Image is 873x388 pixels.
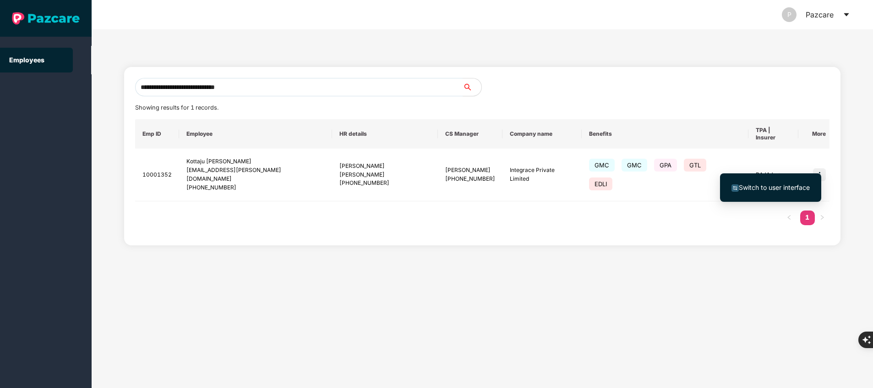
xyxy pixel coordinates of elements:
span: Switch to user interface [739,183,810,191]
th: Benefits [582,119,748,149]
th: Emp ID [135,119,179,149]
span: caret-down [843,11,850,18]
th: HR details [332,119,438,149]
div: [PHONE_NUMBER] [186,183,325,192]
div: [EMAIL_ADDRESS][PERSON_NAME][DOMAIN_NAME] [186,166,325,183]
td: 10001352 [135,149,179,201]
li: Next Page [815,211,829,225]
button: right [815,211,829,225]
span: GMC [589,159,615,172]
span: GPA [654,159,677,172]
td: Integrace Private Limited [502,149,582,201]
span: Showing results for 1 records. [135,104,218,111]
span: right [819,215,825,220]
span: left [786,215,792,220]
th: More [798,119,833,149]
div: [PHONE_NUMBER] [339,179,431,188]
div: Kottaju [PERSON_NAME] [186,157,325,166]
span: EDLI [589,177,612,190]
a: 1 [800,211,815,224]
div: [PHONE_NUMBER] [445,175,495,183]
div: [PERSON_NAME] [PERSON_NAME] [339,162,431,179]
th: CS Manager [438,119,502,149]
img: svg+xml;base64,PHN2ZyB4bWxucz0iaHR0cDovL3d3dy53My5vcmcvMjAwMC9zdmciIHdpZHRoPSIxNiIgaGVpZ2h0PSIxNi... [731,184,739,192]
th: Employee [179,119,332,149]
th: TPA | Insurer [748,119,798,149]
li: 1 [800,211,815,225]
span: GTL [684,159,706,172]
button: left [782,211,797,225]
div: [PERSON_NAME] [445,166,495,175]
button: search [463,78,482,96]
li: Previous Page [782,211,797,225]
span: P [787,7,791,22]
th: Company name [502,119,582,149]
span: search [463,83,481,91]
span: GMC [622,159,647,172]
a: Employees [9,56,44,64]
